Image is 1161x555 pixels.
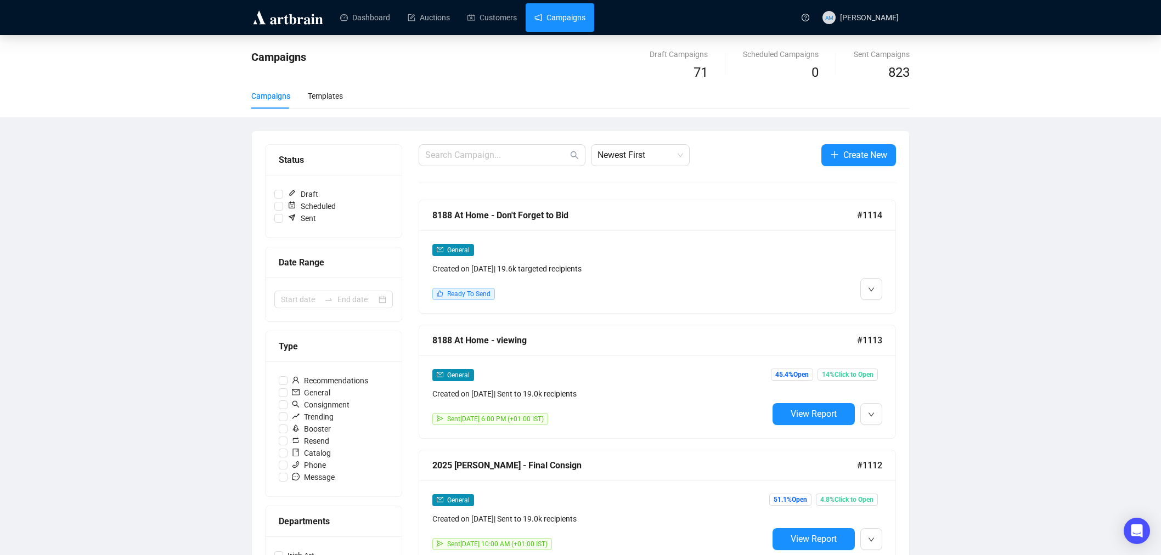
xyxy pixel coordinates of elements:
div: Created on [DATE] | Sent to 19.0k recipients [432,513,768,525]
span: message [292,473,300,480]
span: Sent [DATE] 10:00 AM (+01:00 IST) [447,540,548,548]
div: Departments [279,514,388,528]
span: Campaigns [251,50,306,64]
div: 8188 At Home - Don't Forget to Bid [432,208,857,222]
input: Search Campaign... [425,149,568,162]
span: Catalog [288,447,335,459]
span: Sent [283,212,320,224]
a: 8188 At Home - Don't Forget to Bid#1114mailGeneralCreated on [DATE]| 19.6k targeted recipientslik... [419,200,896,314]
span: Booster [288,423,335,435]
div: 8188 At Home - viewing [432,333,857,347]
div: Created on [DATE] | Sent to 19.0k recipients [432,388,768,400]
span: AM [825,13,833,21]
span: 823 [888,65,910,80]
a: Customers [467,3,517,32]
div: Status [279,153,388,167]
span: 45.4% Open [771,369,813,381]
span: down [868,536,875,543]
span: General [447,246,470,254]
span: rise [292,412,300,420]
span: 0 [811,65,819,80]
span: 51.1% Open [769,494,811,506]
span: to [324,295,333,304]
a: Campaigns [534,3,585,32]
span: #1112 [857,458,882,472]
span: down [868,286,875,293]
span: Scheduled [283,200,340,212]
span: 14% Click to Open [818,369,878,381]
span: General [447,496,470,504]
span: retweet [292,437,300,444]
span: General [447,371,470,379]
span: Resend [288,435,334,447]
span: mail [292,388,300,396]
span: Create New [843,148,887,162]
span: swap-right [324,295,333,304]
div: Draft Campaigns [650,48,708,60]
div: Type [279,339,388,353]
div: Created on [DATE] | 19.6k targeted recipients [432,263,768,275]
div: Open Intercom Messenger [1124,518,1150,544]
span: Sent [DATE] 6:00 PM (+01:00 IST) [447,415,544,423]
span: Draft [283,188,323,200]
div: Date Range [279,256,388,269]
button: View Report [773,528,855,550]
a: Auctions [408,3,450,32]
span: #1113 [857,333,882,347]
span: Trending [288,411,338,423]
span: search [292,400,300,408]
span: View Report [791,409,837,419]
span: mail [437,371,443,378]
button: Create New [821,144,896,166]
span: Consignment [288,399,354,411]
span: phone [292,461,300,468]
input: End date [337,293,376,305]
div: Templates [308,90,343,102]
span: mail [437,246,443,253]
button: View Report [773,403,855,425]
span: user [292,376,300,384]
span: search [570,151,579,160]
span: like [437,290,443,297]
div: 2025 [PERSON_NAME] - Final Consign [432,458,857,472]
span: View Report [791,534,837,544]
span: down [868,411,875,418]
span: Phone [288,459,330,471]
span: send [437,540,443,547]
img: logo [251,9,325,26]
input: Start date [281,293,320,305]
span: Recommendations [288,375,373,387]
span: send [437,415,443,422]
div: Sent Campaigns [854,48,910,60]
a: Dashboard [340,3,390,32]
span: Newest First [598,145,683,166]
span: Ready To Send [447,290,491,298]
a: 8188 At Home - viewing#1113mailGeneralCreated on [DATE]| Sent to 19.0k recipientssendSent[DATE] 6... [419,325,896,439]
div: Scheduled Campaigns [743,48,819,60]
span: Message [288,471,339,483]
span: #1114 [857,208,882,222]
span: plus [830,150,839,159]
span: 71 [694,65,708,80]
span: [PERSON_NAME] [840,13,899,22]
span: 4.8% Click to Open [816,494,878,506]
span: General [288,387,335,399]
span: rocket [292,424,300,432]
span: book [292,449,300,456]
span: question-circle [802,14,809,21]
div: Campaigns [251,90,290,102]
span: mail [437,496,443,503]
